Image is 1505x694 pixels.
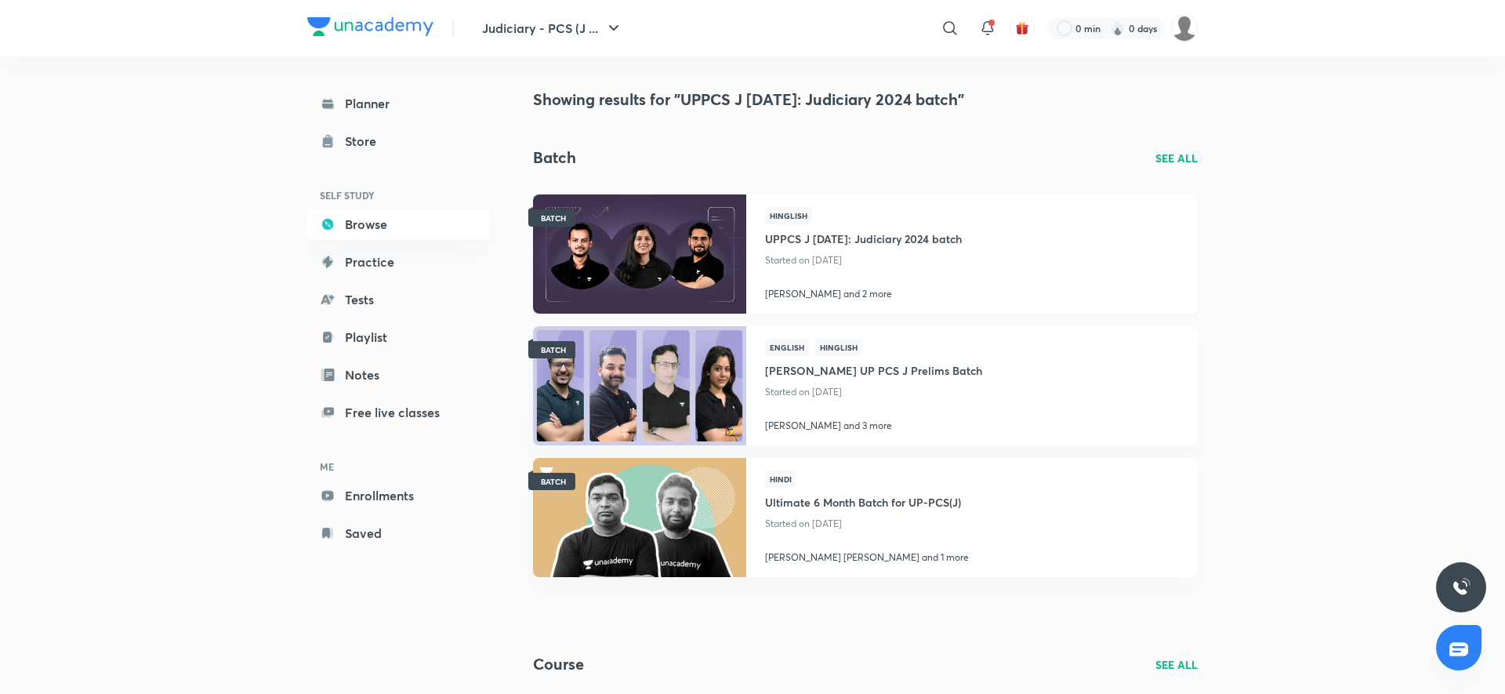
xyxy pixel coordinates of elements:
img: Company Logo [307,17,433,36]
h6: ME [307,453,489,480]
a: Enrollments [307,480,489,511]
a: UPPCS J [DATE]: Judiciary 2024 batch [765,224,962,250]
a: ThumbnailBATCH [533,326,746,445]
span: BATCH [541,478,566,485]
img: Thumbnail [531,193,748,314]
img: ttu [1452,578,1471,597]
img: streak [1110,20,1126,36]
span: Hindi [765,471,796,488]
button: Judiciary - PCS (J ... [473,13,633,44]
a: Browse [307,209,489,240]
p: Started on [DATE] [765,250,962,271]
a: Playlist [307,322,489,353]
a: Tests [307,284,489,315]
span: Hinglish [765,207,812,224]
a: Planner [307,88,489,119]
h6: SELF STUDY [307,182,489,209]
p: Started on [DATE] [765,382,982,402]
h4: Showing results for "UPPCS J [DATE]: Judiciary 2024 batch" [533,88,1198,111]
span: BATCH [541,346,566,354]
h2: Batch [533,146,576,169]
p: [PERSON_NAME] and 2 more [765,287,962,301]
span: Hinglish [815,339,862,356]
a: Store [307,125,489,157]
a: ThumbnailBATCH [533,194,746,314]
img: Green Vr [1171,15,1198,42]
a: Company Logo [307,17,433,40]
span: BATCH [541,214,566,222]
a: Practice [307,246,489,278]
p: Started on [DATE] [765,514,969,534]
a: Saved [307,518,489,549]
h2: Course [533,652,584,676]
a: Free live classes [307,397,489,428]
p: [PERSON_NAME] [PERSON_NAME] and 1 more [765,550,969,565]
a: SEE ALL [1155,150,1198,166]
div: Store [345,132,386,151]
a: [PERSON_NAME] UP PCS J Prelims Batch [765,356,982,382]
img: avatar [1015,21,1029,35]
button: avatar [1010,16,1035,41]
p: [PERSON_NAME] and 3 more [765,419,982,433]
img: Thumbnail [531,325,748,446]
a: SEE ALL [1155,656,1198,673]
img: Thumbnail [531,456,748,578]
span: English [765,339,809,356]
a: Notes [307,359,489,391]
a: ThumbnailBATCH [533,458,746,577]
a: Ultimate 6 Month Batch for UP-PCS(J) [765,488,969,514]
